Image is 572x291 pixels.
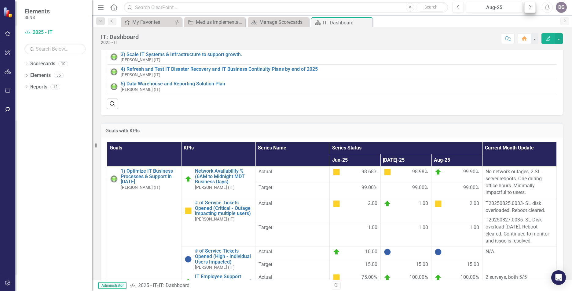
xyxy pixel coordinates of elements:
small: [PERSON_NAME] (IT) [121,73,160,77]
img: Green: On Track [110,175,118,183]
div: IT: Dashboard [159,282,189,288]
td: Double-Click to Edit Right Click for Context Menu [181,246,255,272]
div: Aug-25 [468,4,521,11]
td: Double-Click to Edit [431,272,482,283]
span: Actual [258,168,326,175]
td: Double-Click to Edit [255,198,330,222]
img: On Target [185,278,192,286]
a: 2025 - IT [138,282,156,288]
td: Double-Click to Edit [380,246,431,259]
span: 100.00% [409,274,428,281]
td: Double-Click to Edit [380,198,431,222]
a: 1) Optimize IT Business Processes & Support in [DATE] [121,168,178,185]
span: 1.00 [419,224,428,231]
span: 99.00% [361,184,377,191]
a: # of Service Tickets Opened (High - Individual Users Impacted) [195,248,252,264]
span: 98.98% [412,168,428,176]
img: At Risk [384,168,391,176]
td: Double-Click to Edit [255,182,330,198]
td: Double-Click to Edit [255,222,330,246]
img: At Risk [333,168,340,176]
p: 2 surveys, both 5/5 [486,274,553,281]
td: Double-Click to Edit [431,198,482,222]
a: Elements [30,72,51,79]
span: 10.00 [365,248,377,256]
span: 1.00 [368,224,377,231]
td: Double-Click to Edit [380,259,431,272]
span: 99.00% [463,184,479,191]
span: 15.00 [416,261,428,268]
span: 99.90% [463,168,479,176]
a: Network Availability % (6AM to Midnight MDT Business Days) [195,168,252,185]
small: SENS [24,15,50,20]
div: Medius Implementation [196,18,244,26]
span: 1.00 [419,200,428,207]
td: Double-Click to Edit [482,246,557,272]
td: Double-Click to Edit [380,222,431,246]
small: [PERSON_NAME] (IT) [195,185,235,190]
span: 15.00 [467,261,479,268]
td: Double-Click to Edit [482,198,557,246]
p: T20250825.0033- SL disk overloaded. Reboot cleared. [486,200,553,215]
span: Administrator [98,282,127,289]
a: 3) Scale IT Systems & Infrastructure to support growth. [121,52,555,57]
td: Double-Click to Edit [380,182,431,198]
img: On Target [185,175,192,183]
button: DG [556,2,567,13]
img: At Risk [435,200,442,207]
div: 10 [58,61,68,66]
span: 100.00% [460,274,479,281]
img: At Risk [333,200,340,207]
td: Double-Click to Edit [255,246,330,259]
img: On Target [435,274,442,281]
img: ClearPoint Strategy [3,7,14,17]
img: On Target [333,248,340,256]
td: Double-Click to Edit Right Click for Context Menu [181,198,255,246]
img: Green: On Track [110,68,118,76]
td: Double-Click to Edit [255,259,330,272]
td: Double-Click to Edit [380,166,431,182]
td: Double-Click to Edit [431,222,482,246]
img: No Information [384,248,391,256]
span: 98.68% [361,168,377,176]
img: Green: On Track [110,53,118,61]
div: Open Intercom Messenger [551,270,566,285]
span: 2.00 [470,200,479,207]
span: Actual [258,248,326,255]
a: My Favorites [122,18,173,26]
a: Reports [30,84,47,91]
h3: Goals with KPIs [105,128,558,134]
img: No Information [185,256,192,263]
td: Double-Click to Edit [255,166,330,182]
div: IT: Dashboard [323,19,371,27]
span: 1.00 [470,224,479,231]
img: On Target [384,200,391,207]
span: 99.00% [412,184,428,191]
div: Manage Scorecards [259,18,307,26]
a: Scorecards [30,60,55,67]
div: My Favorites [132,18,173,26]
button: Aug-25 [466,2,523,13]
div: » [130,282,327,289]
span: Target [258,224,326,231]
div: 2025 - IT [101,40,139,45]
img: Green: On Track [110,83,118,90]
td: Double-Click to Edit Right Click for Context Menu [107,50,558,64]
td: Double-Click to Edit Right Click for Context Menu [107,79,558,94]
td: Double-Click to Edit [330,182,381,198]
button: Search [416,3,446,12]
td: Double-Click to Edit [330,246,381,259]
td: Double-Click to Edit [482,166,557,198]
small: [PERSON_NAME] (IT) [121,58,160,62]
a: Medius Implementation [186,18,244,26]
span: Target [258,261,326,268]
span: 75.00% [361,274,377,281]
p: No network outages, 2 SL server reboots. One during office hours. Minimally impactful to users. [486,168,553,196]
td: Double-Click to Edit [431,259,482,272]
td: Double-Click to Edit [380,272,431,283]
span: Actual [258,200,326,207]
td: Double-Click to Edit [330,259,381,272]
span: Elements [24,8,50,15]
img: No Information [435,248,442,256]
